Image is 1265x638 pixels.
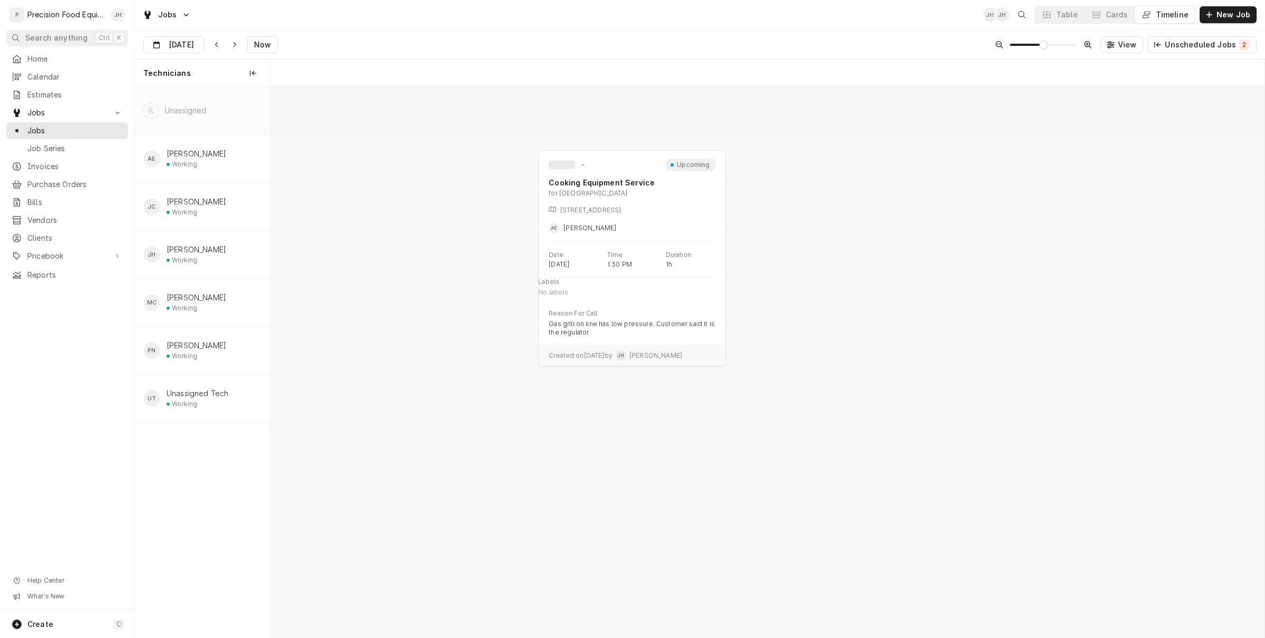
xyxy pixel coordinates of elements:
p: Date [549,251,563,259]
a: Home [6,51,128,67]
div: Mike Caster's Avatar [143,294,160,311]
a: Go to Jobs [138,6,195,23]
a: Invoices [6,158,128,175]
div: MC [143,294,160,311]
span: Reports [27,270,123,280]
span: Jobs [27,107,107,118]
div: Unassigned Tech's Avatar [143,390,160,407]
div: Cards [1106,9,1128,20]
span: Created on [DATE] by [549,351,612,360]
a: Go to Jobs [6,104,128,121]
span: Estimates [27,90,123,100]
div: AE [143,150,160,167]
div: Table [1056,9,1078,20]
div: Jason Hertel's Avatar [616,350,626,361]
div: Upcoming [676,161,712,169]
span: Invoices [27,161,123,172]
div: UT [143,390,160,407]
span: Search anything [25,33,87,43]
div: Jason Hertel's Avatar [983,7,998,22]
div: [PERSON_NAME] [167,292,226,303]
a: Bills [6,194,128,211]
span: Calendar [27,72,123,82]
p: Gas grill on line has low pressure. Customer said it is the regulator [549,320,715,337]
div: Precision Food Equipment LLC [27,9,105,20]
span: Jobs [158,9,177,20]
p: 1:30 PM [607,260,632,269]
div: JH [143,246,160,263]
a: Go to Pricebook [6,248,128,264]
div: Anthony Ellinger's Avatar [549,223,559,233]
button: New Job [1200,6,1257,23]
div: Jason Hertel's Avatar [995,7,1009,22]
div: [PERSON_NAME] [167,340,226,351]
p: [DATE] [549,260,569,269]
span: ‌ [549,161,575,169]
span: Job Series [27,143,123,154]
span: C [116,620,121,629]
p: Reason For Call [549,309,597,318]
div: JC [143,198,160,215]
span: Bills [27,197,123,208]
p: Duration [666,251,692,259]
button: View [1101,36,1144,53]
div: PN [143,342,160,359]
p: Labels [538,278,559,286]
button: [DATE] [143,36,204,53]
div: Unassigned Tech [167,388,228,399]
div: Jacob Cardenas's Avatar [143,198,160,215]
div: [PERSON_NAME] [167,244,226,255]
div: JH [995,7,1009,22]
a: Go to What's New [6,589,128,604]
span: [PERSON_NAME] [629,351,682,360]
span: Vendors [27,215,123,225]
span: Home [27,54,123,64]
span: Help Center [27,576,122,585]
p: [STREET_ADDRESS] [560,206,621,214]
span: Create [27,620,53,629]
div: Technicians column. SPACE for context menu [135,60,270,87]
span: Ctrl [99,34,110,42]
span: Purchase Orders [27,179,123,190]
span: K [117,34,121,42]
a: Purchase Orders [6,176,128,193]
button: Open search [1014,6,1030,23]
a: Calendar [6,68,128,85]
span: Now [252,40,273,50]
span: Technicians [143,68,191,78]
div: Jason Hertel's Avatar [111,7,125,22]
div: Working [172,352,197,360]
a: Jobs [6,122,128,139]
div: JH [983,7,998,22]
div: left [135,87,270,637]
div: AE [549,223,559,233]
p: Time [607,251,623,259]
a: Job Series [6,140,128,157]
span: No labels [538,288,568,301]
a: Estimates [6,86,128,103]
button: Now [247,36,278,53]
div: JH [111,7,125,22]
div: Pete Nielson's Avatar [143,342,160,359]
div: Working [172,160,197,169]
span: Jobs [27,125,123,136]
div: Timeline [1156,9,1189,20]
span: What's New [27,592,122,601]
span: [PERSON_NAME] [563,224,616,232]
div: for [GEOGRAPHIC_DATA] [549,189,715,198]
button: Unscheduled Jobs2 [1147,36,1257,53]
a: Clients [6,230,128,247]
div: Anthony Ellinger's Avatar [143,150,160,167]
div: [PERSON_NAME] [167,197,226,207]
span: Pricebook [27,251,107,261]
div: Working [172,400,197,408]
p: 1h [666,260,672,269]
a: Reports [6,267,128,283]
a: Go to Help Center [6,573,128,588]
div: Unscheduled Jobs [1165,40,1250,50]
span: Clients [27,233,123,243]
button: Search anythingCtrlK [6,30,128,46]
div: Cooking Equipment Service [549,178,655,188]
div: JH [616,350,626,361]
div: Working [172,208,197,217]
